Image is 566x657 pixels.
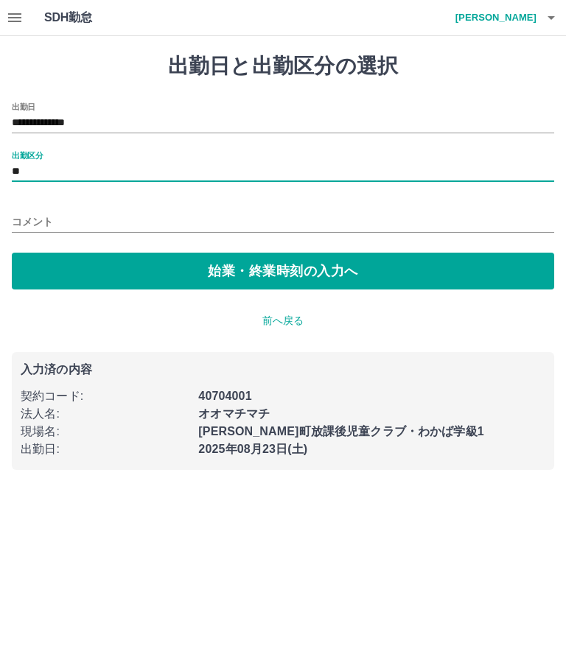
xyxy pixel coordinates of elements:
[12,150,43,161] label: 出勤区分
[21,423,189,440] p: 現場名 :
[21,440,189,458] p: 出勤日 :
[198,425,484,438] b: [PERSON_NAME]町放課後児童クラブ・わかば学級1
[12,313,554,328] p: 前へ戻る
[21,387,189,405] p: 契約コード :
[198,407,270,420] b: オオマチマチ
[21,405,189,423] p: 法人名 :
[21,364,545,376] p: 入力済の内容
[198,443,307,455] b: 2025年08月23日(土)
[12,253,554,289] button: 始業・終業時刻の入力へ
[198,390,251,402] b: 40704001
[12,54,554,79] h1: 出勤日と出勤区分の選択
[12,101,35,112] label: 出勤日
